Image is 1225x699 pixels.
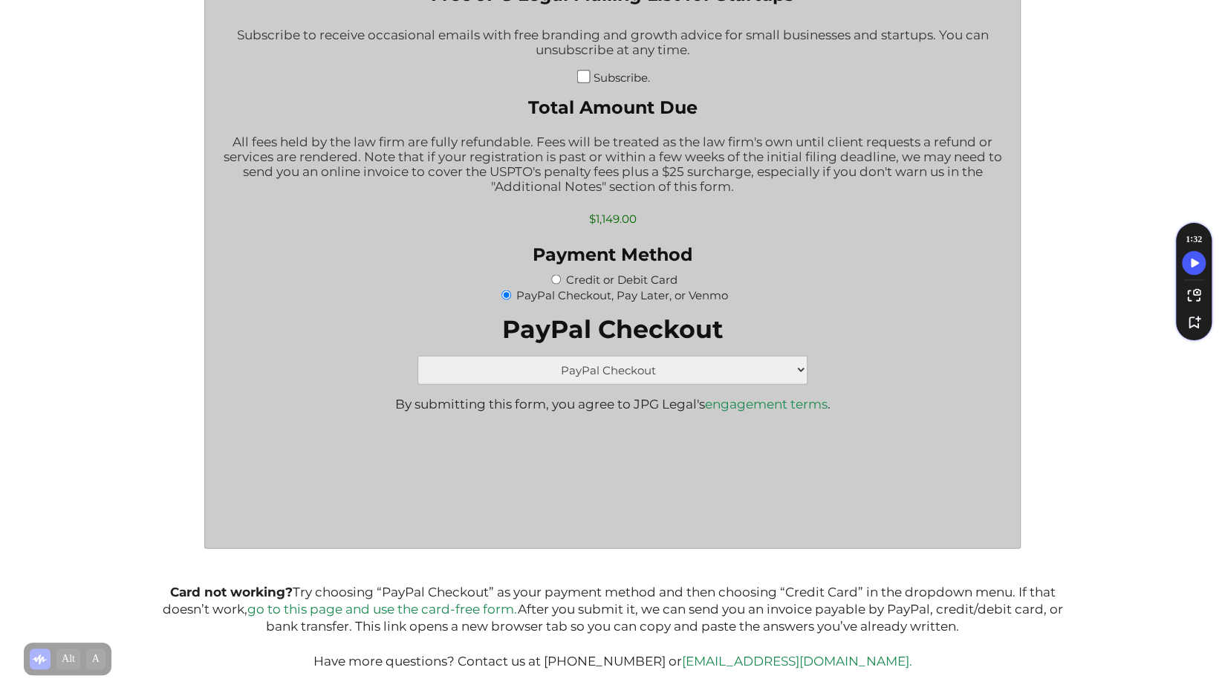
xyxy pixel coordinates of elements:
[216,125,1008,206] div: All fees held by the law firm are fully refundable. Fees will be treated as the law firm's own un...
[682,654,912,669] a: [EMAIL_ADDRESS][DOMAIN_NAME].
[216,97,1008,118] label: Total Amount Due
[216,18,1008,69] div: Subscribe to receive occasional emails with free branding and growth advice for small businesses ...
[502,314,723,344] label: PayPal Checkout
[594,71,650,85] label: Subscribe.
[395,397,831,412] div: By submitting this form, you agree to JPG Legal's .
[170,585,293,599] b: Card not working?
[516,288,728,302] label: PayPal Checkout, Pay Later, or Venmo
[159,584,1065,670] p: Try choosing “PayPal Checkout” as your payment method and then choosing “Credit Card” in the drop...
[533,244,692,265] legend: Payment Method
[247,602,518,617] a: go to this page and use the card-free form.
[705,397,828,412] a: engagement terms
[566,273,678,287] label: Credit or Debit Card
[474,428,997,522] iframe: PayPal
